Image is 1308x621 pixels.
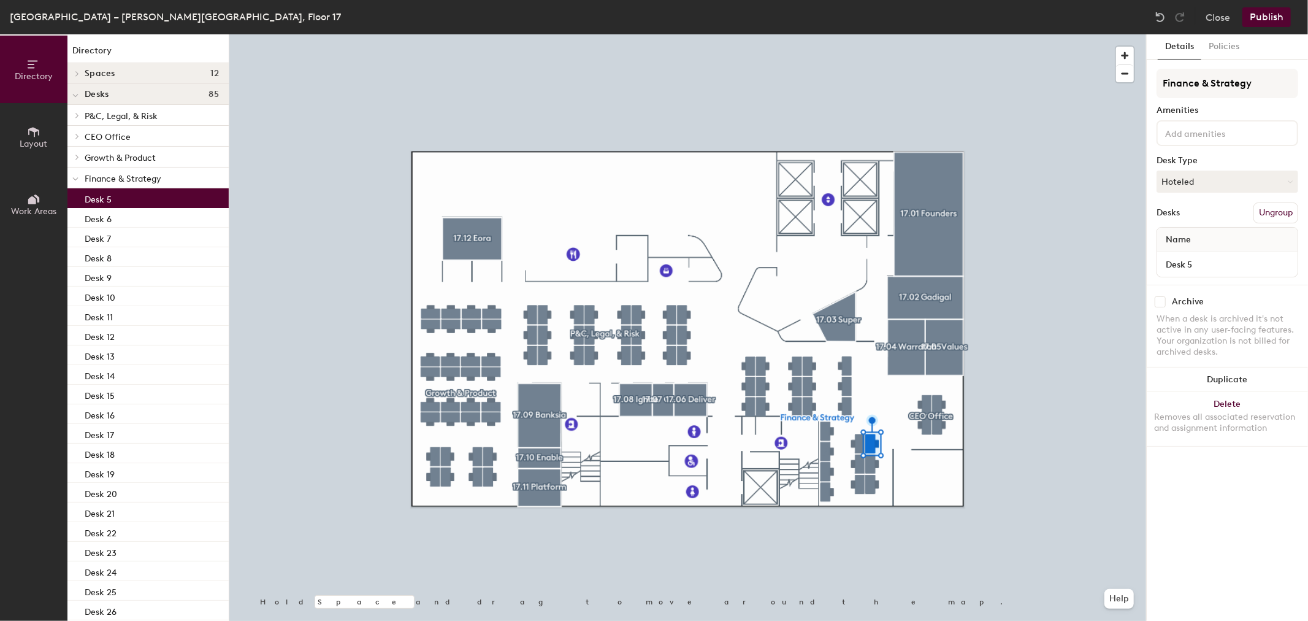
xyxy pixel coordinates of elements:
button: Help [1104,589,1134,609]
button: Publish [1242,7,1291,27]
p: Desk 5 [85,191,112,205]
p: Desk 22 [85,525,117,539]
div: Removes all associated reservation and assignment information [1154,412,1301,434]
span: Growth & Product [85,153,156,163]
p: Desk 10 [85,289,115,303]
span: P&C, Legal, & Risk [85,111,158,121]
div: Desk Type [1157,156,1298,166]
div: Archive [1172,297,1204,307]
p: Desk 20 [85,485,117,499]
img: Undo [1154,11,1166,23]
button: Close [1206,7,1230,27]
p: Desk 17 [85,426,114,441]
button: Policies [1201,34,1247,60]
h1: Directory [67,44,229,63]
p: Desk 25 [85,584,117,598]
p: Desk 8 [85,250,112,264]
button: Details [1158,34,1201,60]
span: 85 [208,90,219,99]
p: Desk 15 [85,387,115,401]
p: Desk 16 [85,407,115,421]
span: Spaces [85,69,115,79]
button: Duplicate [1147,368,1308,392]
p: Desk 12 [85,328,115,342]
button: Hoteled [1157,171,1298,193]
div: Amenities [1157,106,1298,115]
span: Name [1160,229,1197,251]
p: Desk 23 [85,544,117,558]
div: Desks [1157,208,1180,218]
p: Desk 7 [85,230,111,244]
span: CEO Office [85,132,131,142]
p: Desk 6 [85,210,112,225]
span: 12 [210,69,219,79]
img: Redo [1174,11,1186,23]
input: Unnamed desk [1160,256,1295,273]
p: Desk 14 [85,368,115,382]
span: Work Areas [11,206,56,217]
p: Desk 26 [85,603,117,617]
span: Finance & Strategy [85,174,161,184]
button: DeleteRemoves all associated reservation and assignment information [1147,392,1308,446]
span: Desks [85,90,109,99]
p: Desk 13 [85,348,115,362]
span: Layout [20,139,48,149]
div: When a desk is archived it's not active in any user-facing features. Your organization is not bil... [1157,314,1298,358]
p: Desk 19 [85,466,115,480]
span: Directory [15,71,53,82]
button: Ungroup [1253,202,1298,223]
p: Desk 11 [85,309,113,323]
input: Add amenities [1163,125,1273,140]
p: Desk 18 [85,446,115,460]
div: [GEOGRAPHIC_DATA] – [PERSON_NAME][GEOGRAPHIC_DATA], Floor 17 [10,9,341,25]
p: Desk 24 [85,564,117,578]
p: Desk 21 [85,505,115,519]
p: Desk 9 [85,269,112,283]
